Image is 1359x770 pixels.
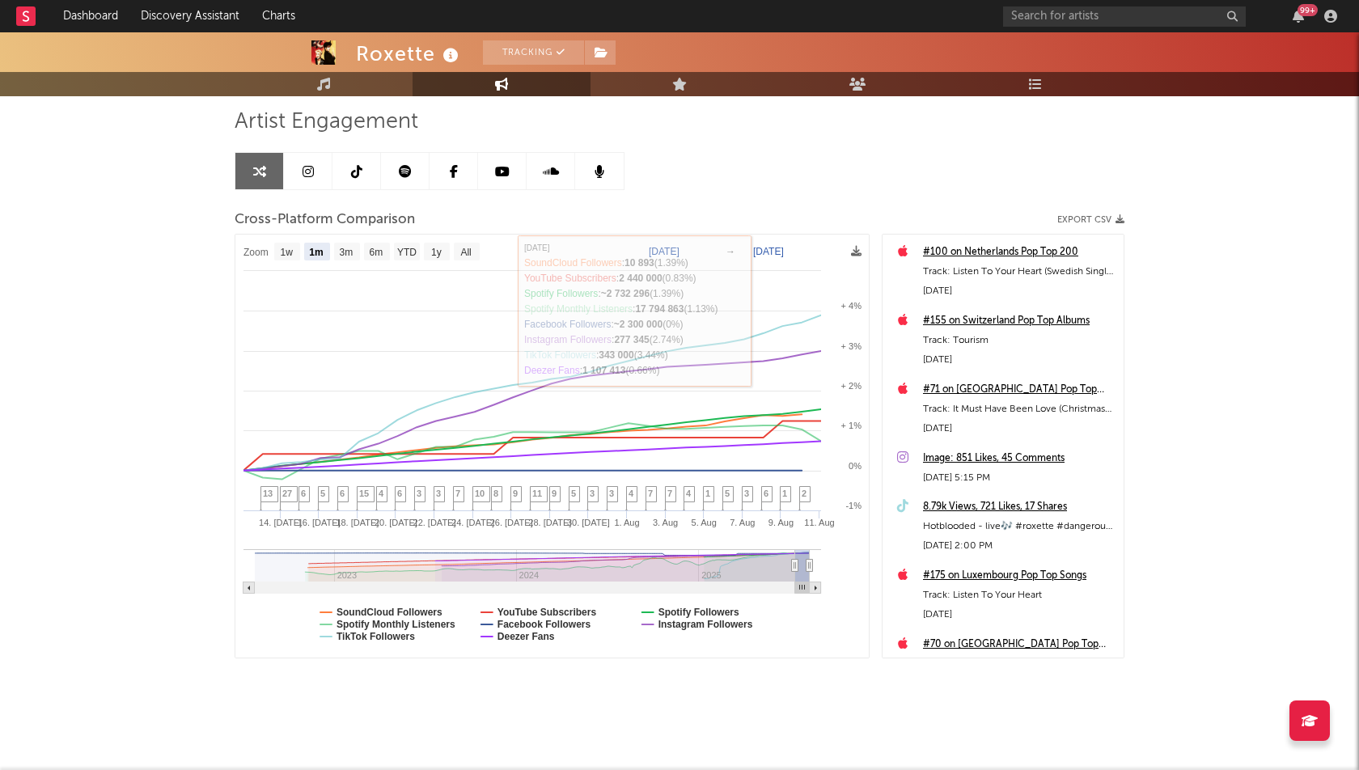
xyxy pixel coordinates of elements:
text: All [460,247,471,258]
div: Roxette [356,40,463,67]
span: 8 [493,489,498,498]
span: 3 [590,489,595,498]
span: 5 [725,489,730,498]
text: 1w [281,247,294,258]
text: 30. [DATE] [567,518,610,527]
button: 99+ [1293,10,1304,23]
a: Image: 851 Likes, 45 Comments [923,449,1116,468]
span: 15 [359,489,369,498]
text: 1. Aug [614,518,639,527]
text: YTD [397,247,417,258]
span: 2 [802,489,807,498]
button: Export CSV [1057,215,1124,225]
div: [DATE] 5:15 PM [923,468,1116,488]
text: Zoom [243,247,269,258]
div: Track: Listen To Your Heart (Swedish Single Edit) [923,262,1116,281]
span: 1 [705,489,710,498]
div: Track: Spending My Time [923,654,1116,674]
button: Tracking [483,40,584,65]
div: Hotblooded - live🎶 #roxette #dangerous #hotblooded [923,517,1116,536]
input: Search for artists [1003,6,1246,27]
div: 99 + [1298,4,1318,16]
text: 3. Aug [653,518,678,527]
a: #175 on Luxembourg Pop Top Songs [923,566,1116,586]
text: → [726,246,735,257]
div: [DATE] 2:00 PM [923,536,1116,556]
span: 6 [764,489,768,498]
text: 16. [DATE] [298,518,341,527]
text: SoundCloud Followers [337,607,442,618]
text: 26. [DATE] [490,518,533,527]
span: 4 [686,489,691,498]
span: 11 [532,489,542,498]
text: + 4% [841,301,862,311]
div: Track: Tourism [923,331,1116,350]
text: 22. [DATE] [413,518,456,527]
text: 1y [431,247,442,258]
text: 5. Aug [692,518,717,527]
div: [DATE] [923,350,1116,370]
text: 1m [309,247,323,258]
text: 0% [849,461,862,471]
text: 3m [340,247,354,258]
text: [DATE] [753,246,784,257]
a: 8.79k Views, 721 Likes, 17 Shares [923,497,1116,517]
text: YouTube Subscribers [497,607,597,618]
text: Deezer Fans [497,631,555,642]
text: Instagram Followers [658,619,753,630]
span: 5 [320,489,325,498]
span: 13 [263,489,273,498]
text: 6m [370,247,383,258]
a: #100 on Netherlands Pop Top 200 [923,243,1116,262]
span: 3 [436,489,441,498]
a: #70 on [GEOGRAPHIC_DATA] Pop Top 200 [923,635,1116,654]
span: 1 [782,489,787,498]
text: [DATE] [649,246,679,257]
span: 3 [417,489,421,498]
span: 6 [340,489,345,498]
text: 14. [DATE] [259,518,302,527]
text: Facebook Followers [497,619,591,630]
text: -1% [845,501,862,510]
text: 11. Aug [804,518,834,527]
text: Spotify Followers [658,607,739,618]
a: #155 on Switzerland Pop Top Albums [923,311,1116,331]
text: 7. Aug [730,518,755,527]
span: 7 [667,489,672,498]
div: [DATE] [923,281,1116,301]
span: 4 [379,489,383,498]
text: 20. [DATE] [375,518,417,527]
text: + 3% [841,341,862,351]
span: 3 [744,489,749,498]
text: + 1% [841,421,862,430]
text: 28. [DATE] [528,518,571,527]
span: 6 [301,489,306,498]
text: Spotify Monthly Listeners [337,619,455,630]
span: 4 [629,489,633,498]
text: TikTok Followers [337,631,415,642]
span: Cross-Platform Comparison [235,210,415,230]
span: 10 [475,489,485,498]
div: [DATE] [923,605,1116,624]
text: 18. [DATE] [336,518,379,527]
a: #71 on [GEOGRAPHIC_DATA] Pop Top 200 [923,380,1116,400]
span: 6 [397,489,402,498]
span: 9 [552,489,557,498]
span: 5 [571,489,576,498]
text: + 2% [841,381,862,391]
div: [DATE] [923,419,1116,438]
text: 24. [DATE] [451,518,494,527]
span: 9 [513,489,518,498]
span: 7 [648,489,653,498]
text: 9. Aug [768,518,794,527]
span: 7 [455,489,460,498]
div: Track: Listen To Your Heart [923,586,1116,605]
span: Artist Engagement [235,112,418,132]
